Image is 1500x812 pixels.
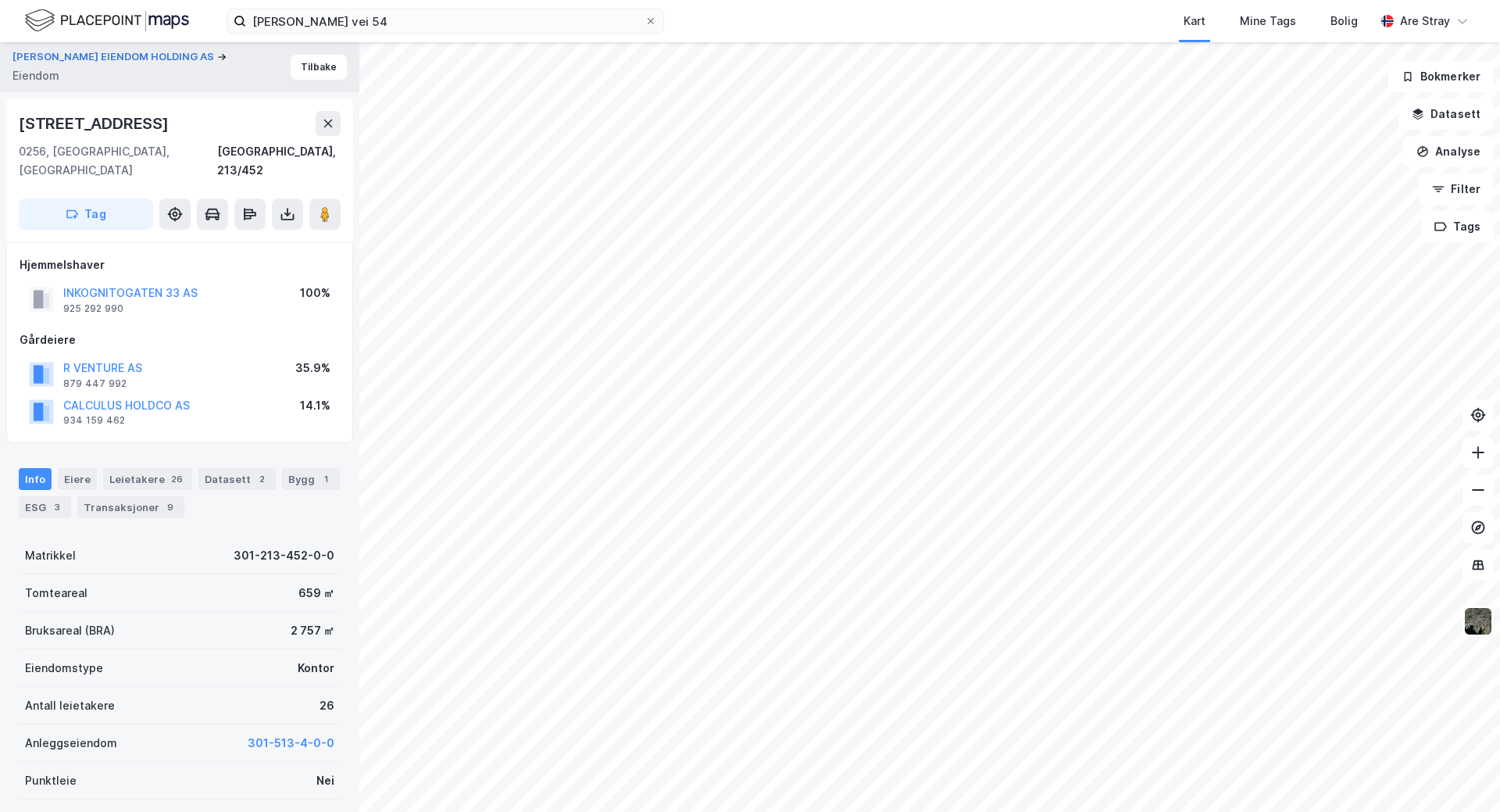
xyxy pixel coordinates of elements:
[198,468,276,490] div: Datasett
[162,499,178,515] div: 9
[298,584,334,603] div: 659 ㎡
[1421,211,1494,242] button: Tags
[19,111,172,136] div: [STREET_ADDRESS]
[298,659,334,678] div: Kontor
[1330,12,1358,30] div: Bolig
[254,471,270,487] div: 2
[1388,61,1494,92] button: Bokmerker
[63,414,125,427] div: 934 159 462
[1403,136,1494,167] button: Analyse
[25,621,115,640] div: Bruksareal (BRA)
[246,9,645,33] input: Søk på adresse, matrikkel, gårdeiere, leietakere eller personer
[1184,12,1205,30] div: Kart
[19,496,71,518] div: ESG
[295,359,330,377] div: 35.9%
[49,499,65,515] div: 3
[12,66,59,85] div: Eiendom
[1463,606,1493,636] img: 9k=
[19,142,217,180] div: 0256, [GEOGRAPHIC_DATA], [GEOGRAPHIC_DATA]
[77,496,184,518] div: Transaksjoner
[63,302,123,315] div: 925 292 990
[25,7,189,34] img: logo.f888ab2527a4732fd821a326f86c7f29.svg
[318,471,334,487] div: 1
[25,771,77,790] div: Punktleie
[20,256,340,274] div: Hjemmelshaver
[234,546,334,565] div: 301-213-452-0-0
[1240,12,1296,30] div: Mine Tags
[217,142,341,180] div: [GEOGRAPHIC_DATA], 213/452
[25,659,103,678] div: Eiendomstype
[103,468,192,490] div: Leietakere
[58,468,97,490] div: Eiere
[1398,98,1494,130] button: Datasett
[25,546,76,565] div: Matrikkel
[320,696,334,715] div: 26
[1400,12,1450,30] div: Are Stray
[248,734,334,753] button: 301-513-4-0-0
[12,49,217,65] button: [PERSON_NAME] EIENDOM HOLDING AS
[19,468,52,490] div: Info
[1422,737,1500,812] iframe: Chat Widget
[1419,173,1494,205] button: Filter
[300,284,330,302] div: 100%
[316,771,334,790] div: Nei
[20,331,340,349] div: Gårdeiere
[25,584,87,603] div: Tomteareal
[300,396,330,415] div: 14.1%
[19,199,153,230] button: Tag
[168,471,186,487] div: 26
[63,377,127,390] div: 879 447 992
[291,55,347,80] button: Tilbake
[25,734,117,753] div: Anleggseiendom
[25,696,115,715] div: Antall leietakere
[282,468,340,490] div: Bygg
[291,621,334,640] div: 2 757 ㎡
